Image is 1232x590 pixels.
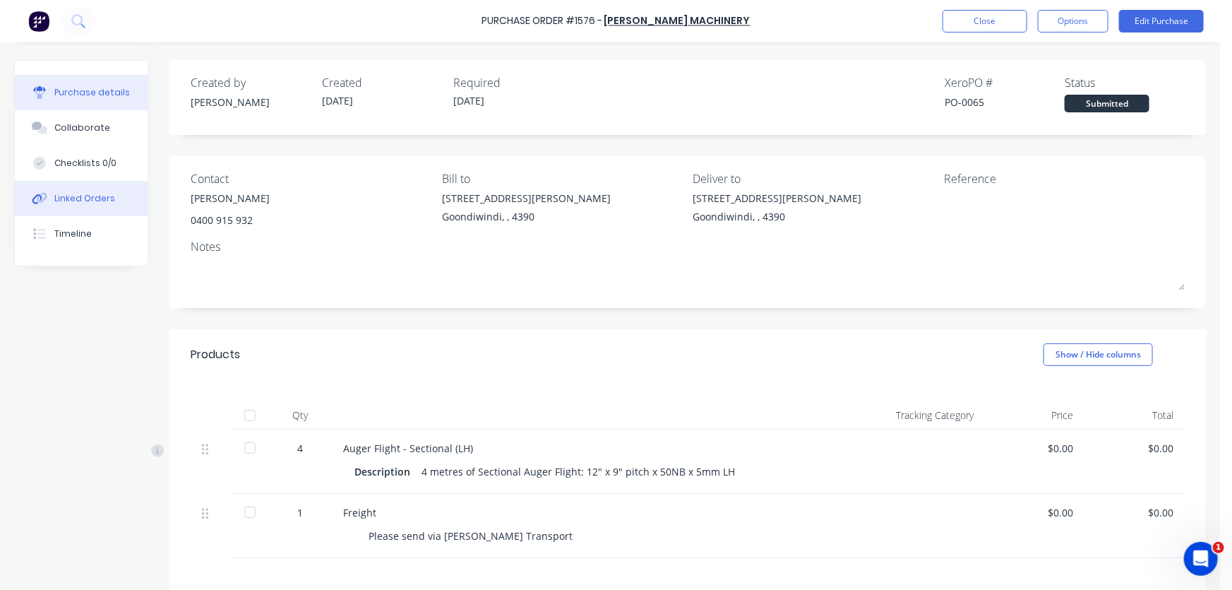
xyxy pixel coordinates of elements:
button: Options [1038,10,1108,33]
div: Created [322,74,442,91]
div: Xero PO # [945,74,1065,91]
img: Factory [28,11,49,32]
div: Goondiwindi, , 4390 [693,209,862,224]
div: 4 [280,441,321,456]
button: Checklists 0/0 [15,146,148,181]
div: Collaborate [54,122,110,134]
div: [PERSON_NAME] [191,191,270,206]
div: 0400 915 932 [191,213,270,228]
div: Description [354,461,421,482]
button: Purchase details [15,75,148,110]
button: Collaborate [15,110,148,146]
div: [PERSON_NAME] [191,95,311,110]
div: Qty [268,401,332,430]
div: Auger Flight - Sectional (LH) [343,441,815,456]
iframe: Intercom live chat [1184,542,1218,576]
div: Purchase Order #1576 - [482,14,603,29]
div: Checklists 0/0 [54,157,116,170]
button: Linked Orders [15,181,148,216]
div: [STREET_ADDRESS][PERSON_NAME] [442,191,611,206]
a: [PERSON_NAME] Machinery [604,14,750,28]
div: Tracking Category [826,401,985,430]
div: Status [1065,74,1185,91]
div: Submitted [1065,95,1149,112]
div: 1 [280,505,321,520]
div: Reference [944,170,1185,187]
div: Timeline [54,228,92,240]
div: Created by [191,74,311,91]
div: [STREET_ADDRESS][PERSON_NAME] [693,191,862,206]
button: Close [943,10,1027,33]
div: $0.00 [996,441,1074,456]
div: $0.00 [1096,505,1174,520]
div: Bill to [442,170,683,187]
div: Deliver to [693,170,934,187]
button: Show / Hide columns [1043,343,1153,366]
div: Purchase details [54,86,130,99]
div: Contact [191,170,431,187]
div: Total [1085,401,1185,430]
div: Please send via [PERSON_NAME] Transport [369,526,573,546]
span: 1 [1213,542,1224,553]
div: Products [191,346,240,363]
div: PO-0065 [945,95,1065,110]
button: Timeline [15,216,148,252]
div: Linked Orders [54,192,115,205]
div: Goondiwindi, , 4390 [442,209,611,224]
div: Price [985,401,1085,430]
div: $0.00 [1096,441,1174,456]
div: Freight [343,505,815,520]
div: $0.00 [996,505,1074,520]
div: Required [453,74,573,91]
div: Notes [191,238,1185,255]
button: Edit Purchase [1119,10,1204,33]
div: 4 metres of Sectional Auger Flight: 12" x 9" pitch x 50NB x 5mm LH [421,461,735,482]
